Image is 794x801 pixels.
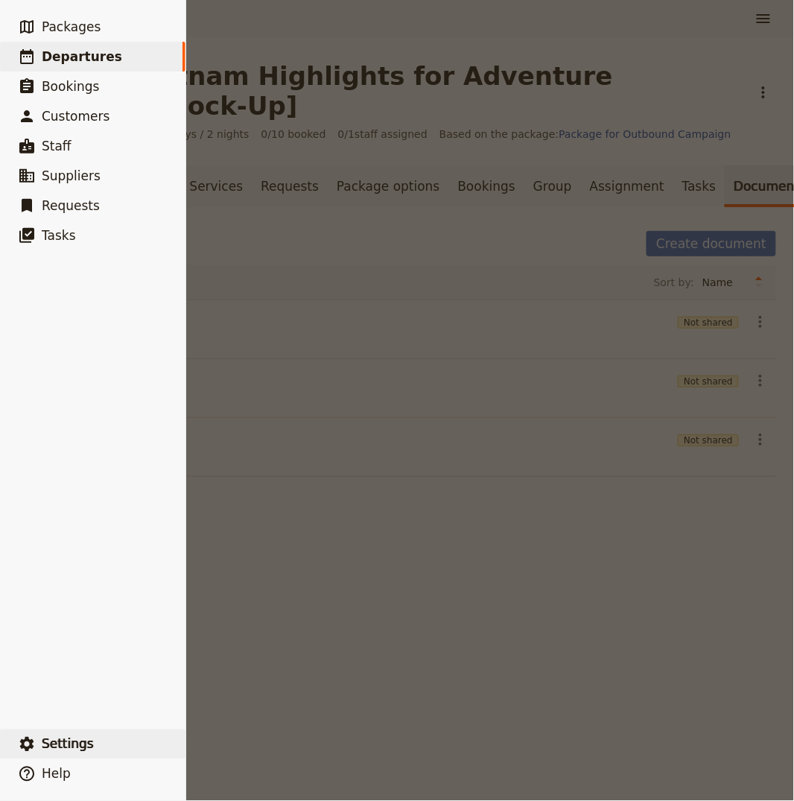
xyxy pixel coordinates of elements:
[42,79,99,94] span: Bookings
[42,767,71,782] span: Help
[42,49,122,64] span: Departures
[42,19,101,34] span: Packages
[42,139,72,153] span: Staff
[42,109,109,124] span: Customers
[42,228,76,243] span: Tasks
[42,168,101,183] span: Suppliers
[42,198,100,213] span: Requests
[42,737,94,752] span: Settings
